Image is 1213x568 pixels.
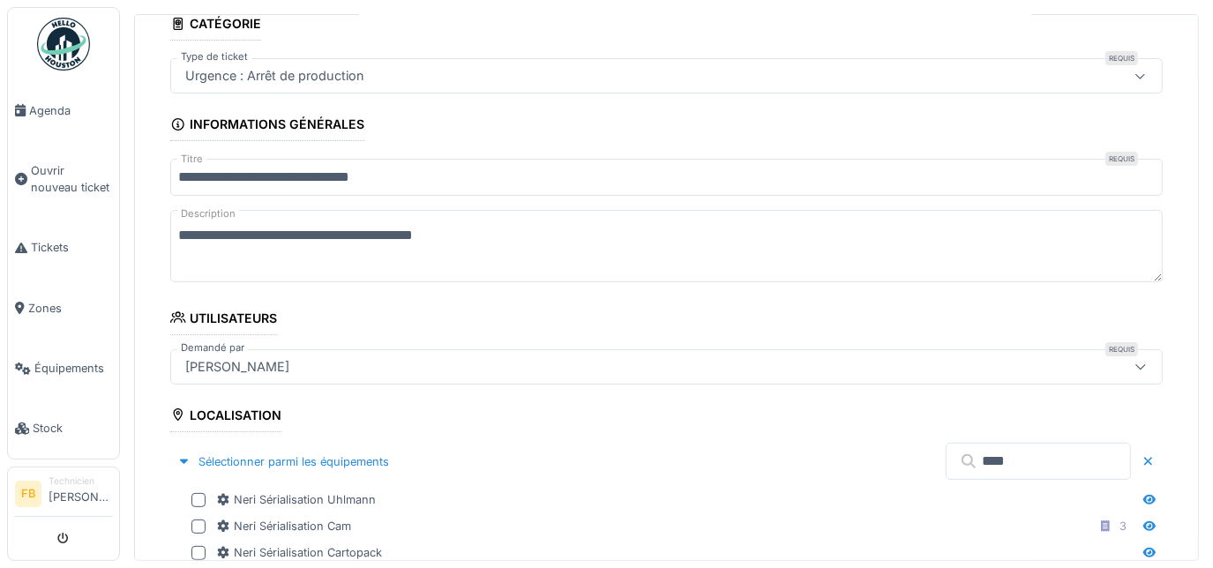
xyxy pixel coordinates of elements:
[216,491,376,508] div: Neri Sérialisation Uhlmann
[8,278,119,338] a: Zones
[33,420,112,437] span: Stock
[177,152,206,167] label: Titre
[170,402,281,432] div: Localisation
[178,66,371,86] div: Urgence : Arrêt de production
[8,218,119,278] a: Tickets
[1119,518,1127,534] div: 3
[170,305,277,335] div: Utilisateurs
[8,399,119,459] a: Stock
[29,102,112,119] span: Agenda
[37,18,90,71] img: Badge_color-CXgf-gQk.svg
[34,360,112,377] span: Équipements
[216,544,382,561] div: Neri Sérialisation Cartopack
[170,450,396,474] div: Sélectionner parmi les équipements
[31,239,112,256] span: Tickets
[31,162,112,196] span: Ouvrir nouveau ticket
[177,203,239,225] label: Description
[170,111,364,141] div: Informations générales
[1105,342,1138,356] div: Requis
[15,481,41,507] li: FB
[8,339,119,399] a: Équipements
[178,357,296,377] div: [PERSON_NAME]
[1105,152,1138,166] div: Requis
[49,475,112,488] div: Technicien
[49,475,112,512] li: [PERSON_NAME]
[8,140,119,218] a: Ouvrir nouveau ticket
[177,49,251,64] label: Type de ticket
[1105,51,1138,65] div: Requis
[170,11,261,41] div: Catégorie
[28,300,112,317] span: Zones
[8,80,119,140] a: Agenda
[216,518,351,534] div: Neri Sérialisation Cam
[177,340,248,355] label: Demandé par
[15,475,112,517] a: FB Technicien[PERSON_NAME]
